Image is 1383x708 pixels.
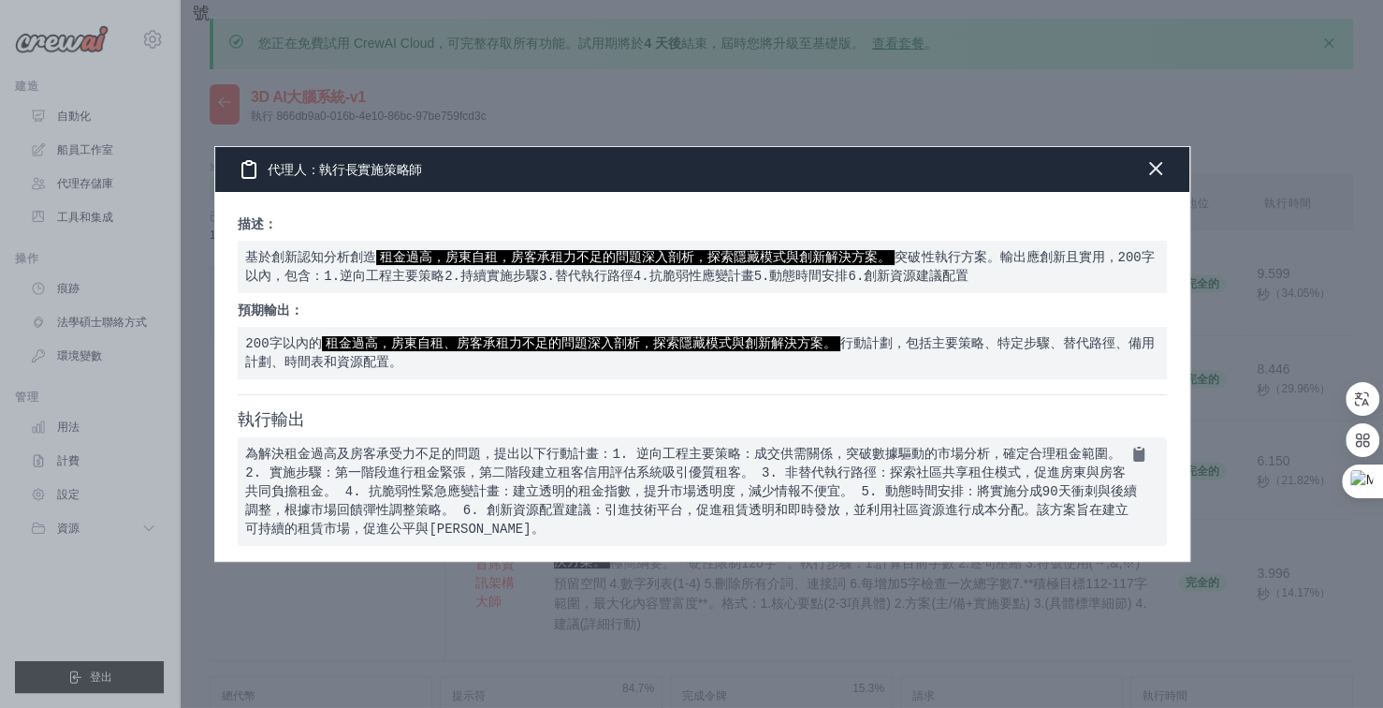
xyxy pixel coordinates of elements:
font: 執行輸出 [238,410,304,429]
font: 描述： [238,216,277,231]
font: 預期輸出： [238,302,303,317]
font: 代理人：執行長實施策略師 [268,162,422,177]
font: 基於創新認知分析創造 [245,250,376,265]
font: 租金過高，房東自租、房客承租力不足的問題深入剖析，探索隱藏模式與創新解決方案。 [326,336,837,351]
font: 為解決租金過高及房客承受力不足的問題，提出以下行動計畫：1. 逆向工程主要策略：成交供需關係，突破數據驅動的市場分析，確定合理租金範圍。 2. 實施步驟：第一階段進行租金緊張，第二階段建立租客信... [245,447,1136,537]
font: 租金過高，房東自租，房客承租力不足的問題深入剖析，探索隱藏模式與創新解決方案。 [380,250,891,265]
font: 200字以內的 [245,336,321,351]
